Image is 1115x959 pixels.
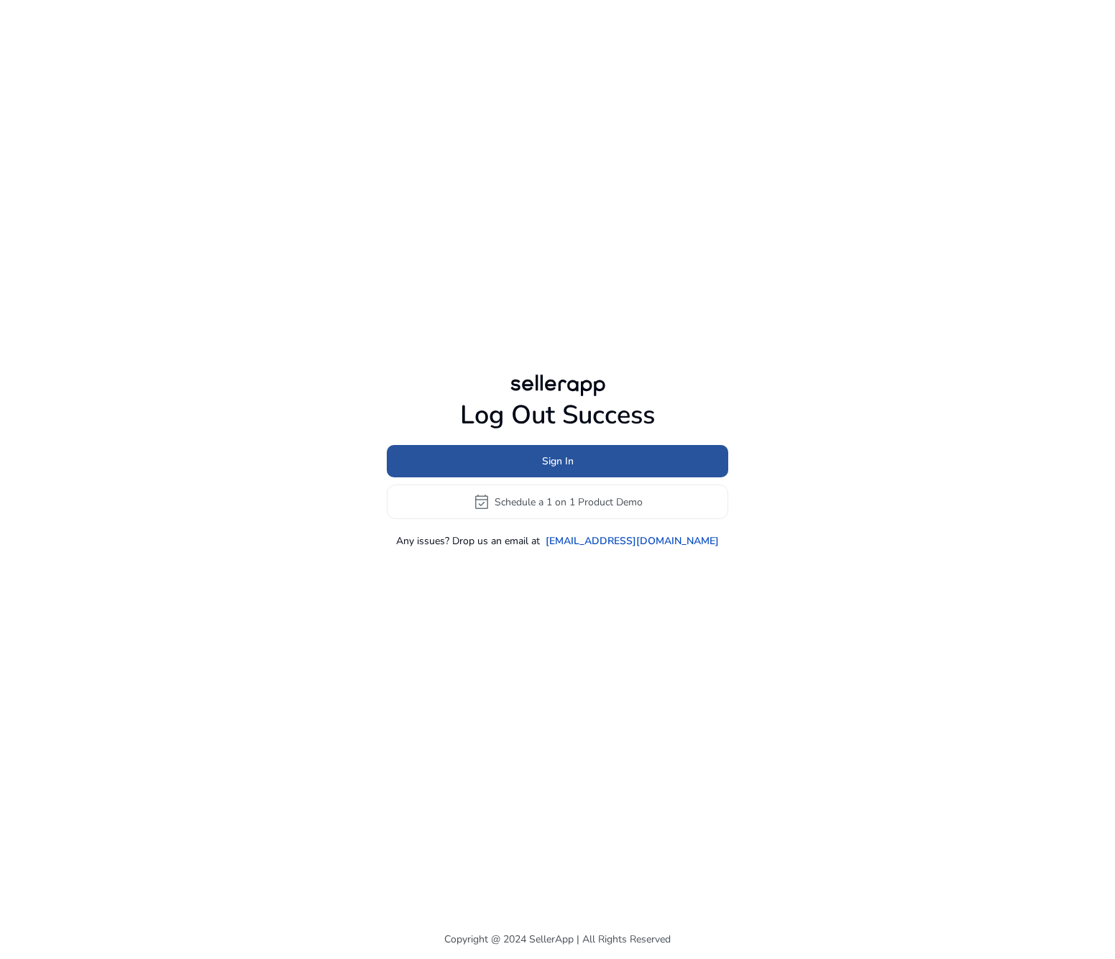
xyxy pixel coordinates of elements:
button: event_availableSchedule a 1 on 1 Product Demo [387,485,728,519]
p: Any issues? Drop us an email at [396,533,540,549]
span: event_available [473,493,490,510]
a: [EMAIL_ADDRESS][DOMAIN_NAME] [546,533,719,549]
h1: Log Out Success [387,400,728,431]
button: Sign In [387,445,728,477]
span: Sign In [542,454,574,469]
